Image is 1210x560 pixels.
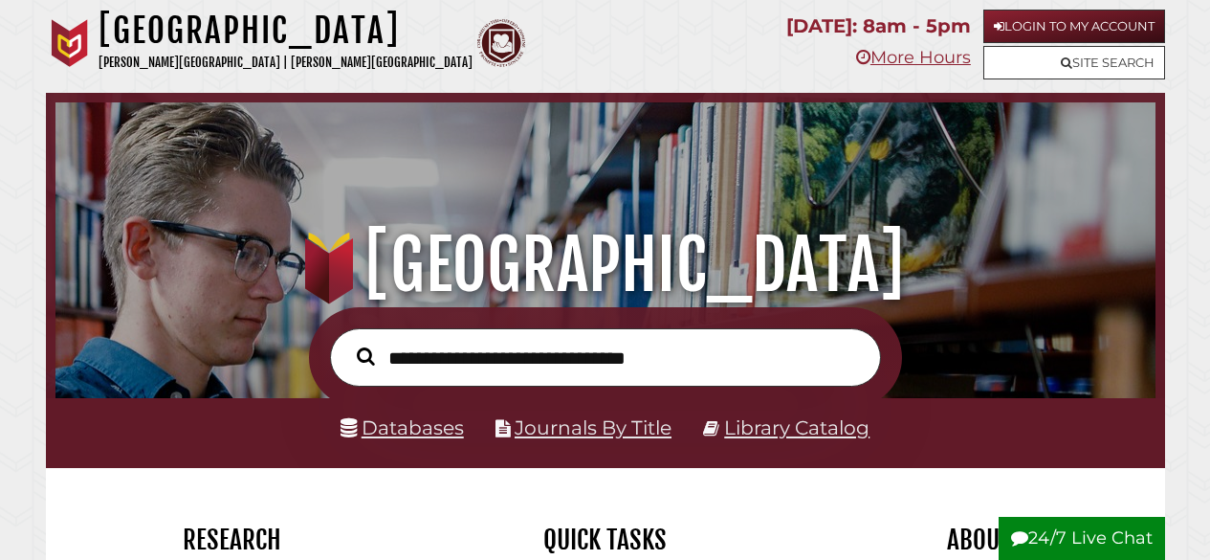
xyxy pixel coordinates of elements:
[856,47,971,68] a: More Hours
[806,524,1151,556] h2: About
[60,524,405,556] h2: Research
[347,343,385,370] button: Search
[341,415,464,439] a: Databases
[724,415,869,439] a: Library Catalog
[983,10,1165,43] a: Login to My Account
[46,19,94,67] img: Calvin University
[357,347,375,366] i: Search
[515,415,671,439] a: Journals By Title
[786,10,971,43] p: [DATE]: 8am - 5pm
[983,46,1165,79] a: Site Search
[477,19,525,67] img: Calvin Theological Seminary
[73,223,1136,307] h1: [GEOGRAPHIC_DATA]
[433,524,778,556] h2: Quick Tasks
[99,52,473,74] p: [PERSON_NAME][GEOGRAPHIC_DATA] | [PERSON_NAME][GEOGRAPHIC_DATA]
[99,10,473,52] h1: [GEOGRAPHIC_DATA]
